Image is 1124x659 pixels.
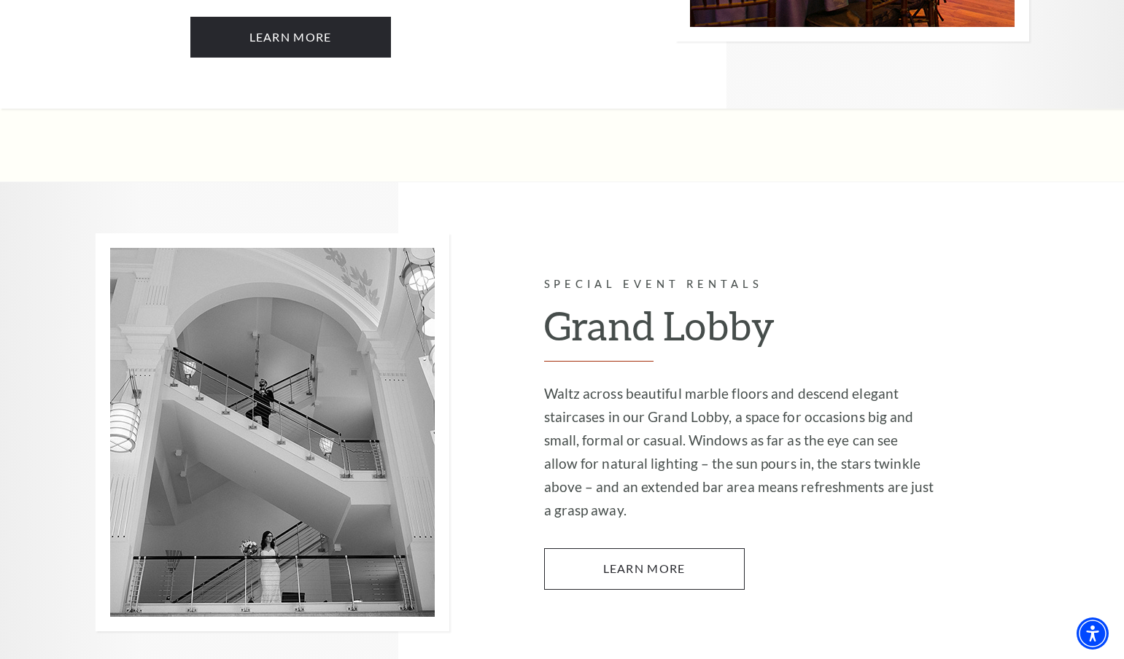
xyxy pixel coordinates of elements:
a: Learn More Grand Lobby [544,548,745,589]
a: Learn More Van Cliburn Recital Hall [190,17,391,58]
img: Special Event Rentals [96,233,449,631]
p: Special Event Rentals [544,276,934,294]
div: Accessibility Menu [1077,617,1109,650]
p: Waltz across beautiful marble floors and descend elegant staircases in our Grand Lobby, a space f... [544,382,934,522]
h2: Grand Lobby [544,302,934,362]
